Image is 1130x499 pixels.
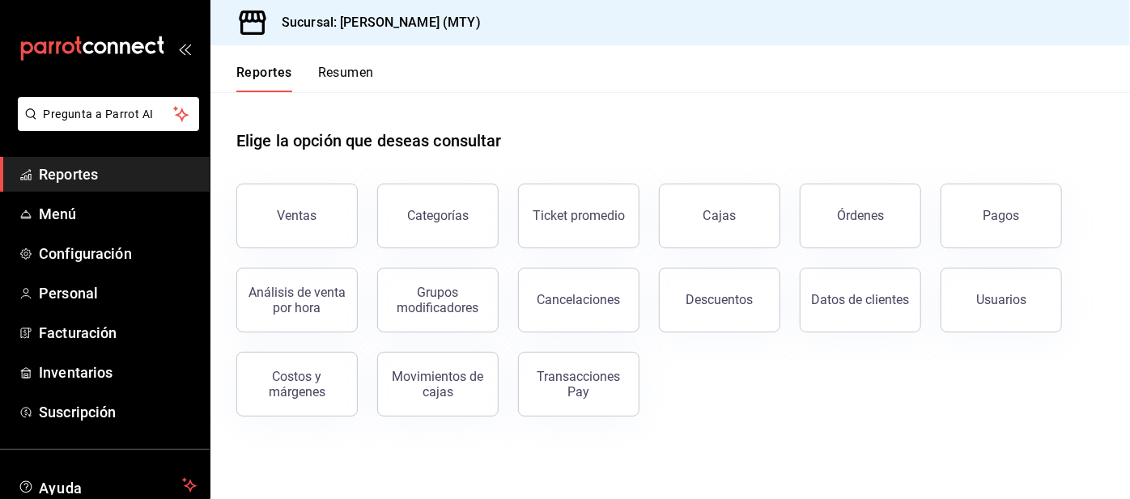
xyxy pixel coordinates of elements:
div: Usuarios [976,292,1026,307]
button: Transacciones Pay [518,352,639,417]
button: Cancelaciones [518,268,639,332]
span: Menú [39,203,197,225]
a: Pregunta a Parrot AI [11,117,199,134]
div: Pagos [983,208,1020,223]
span: Reportes [39,163,197,185]
div: Ticket promedio [533,208,625,223]
button: Pagos [941,184,1062,248]
div: Datos de clientes [812,292,910,307]
button: Costos y márgenes [236,352,358,417]
h3: Sucursal: [PERSON_NAME] (MTY) [269,13,481,32]
span: Suscripción [39,401,197,423]
button: Ticket promedio [518,184,639,248]
div: Grupos modificadores [388,285,488,315]
button: Pregunta a Parrot AI [18,97,199,131]
button: Descuentos [659,268,780,332]
div: Cajas [703,206,737,226]
span: Ayuda [39,476,176,495]
button: Resumen [318,65,374,92]
button: Usuarios [941,268,1062,332]
div: Transacciones Pay [529,369,629,400]
div: Costos y márgenes [247,369,347,400]
button: Grupos modificadores [377,268,499,332]
button: open_drawer_menu [178,42,191,55]
div: Movimientos de cajas [388,369,488,400]
div: Ventas [278,208,317,223]
button: Reportes [236,65,292,92]
button: Ventas [236,184,358,248]
a: Cajas [659,184,780,248]
button: Movimientos de cajas [377,352,499,417]
div: Análisis de venta por hora [247,285,347,315]
div: navigation tabs [236,65,374,92]
div: Descuentos [686,292,754,307]
div: Cancelaciones [537,292,621,307]
button: Órdenes [800,184,921,248]
div: Categorías [407,208,469,223]
div: Órdenes [837,208,884,223]
span: Personal [39,282,197,304]
button: Categorías [377,184,499,248]
span: Pregunta a Parrot AI [44,106,174,123]
span: Facturación [39,322,197,344]
span: Configuración [39,243,197,264]
span: Inventarios [39,362,197,383]
button: Datos de clientes [800,268,921,332]
h1: Elige la opción que deseas consultar [236,129,502,153]
button: Análisis de venta por hora [236,268,358,332]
